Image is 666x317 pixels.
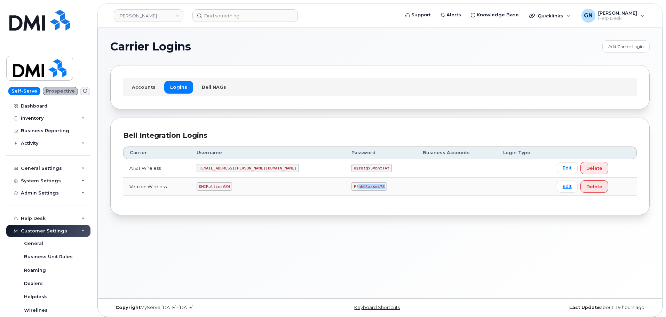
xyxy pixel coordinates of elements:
[569,305,600,310] strong: Last Update
[123,146,190,159] th: Carrier
[345,146,417,159] th: Password
[497,146,550,159] th: Login Type
[123,177,190,196] td: Verizon Wireless
[351,164,392,172] code: u$za!gx5VbntTAf
[580,162,608,174] button: Delete
[417,146,497,159] th: Business Accounts
[557,162,578,174] a: Edit
[354,305,400,310] a: Keyboard Shortcuts
[164,81,193,93] a: Logins
[197,182,232,191] code: DMIRollinsVZW
[110,41,191,52] span: Carrier Logins
[351,182,387,191] code: P!nkGlasses78
[190,146,345,159] th: Username
[196,81,232,93] a: Bell NAGs
[586,165,602,172] span: Delete
[110,305,290,310] div: MyServe [DATE]–[DATE]
[557,181,578,193] a: Edit
[123,159,190,177] td: AT&T Wireless
[580,180,608,193] button: Delete
[197,164,299,172] code: [EMAIL_ADDRESS][PERSON_NAME][DOMAIN_NAME]
[470,305,650,310] div: about 19 hours ago
[126,81,161,93] a: Accounts
[586,183,602,190] span: Delete
[116,305,141,310] strong: Copyright
[602,40,650,53] a: Add Carrier Login
[123,130,637,141] div: Bell Integration Logins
